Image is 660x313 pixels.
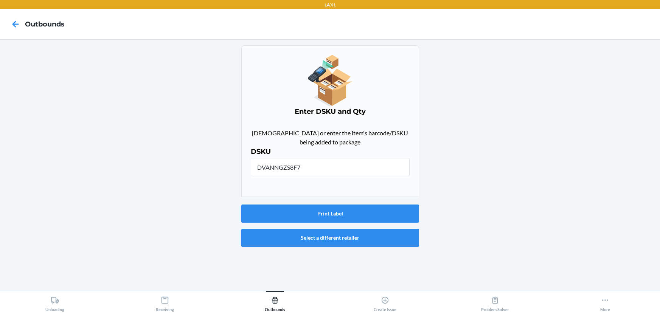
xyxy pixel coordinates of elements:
button: More [550,291,660,312]
p: LAX1 [325,2,336,8]
h4: Enter DSKU and Qty [251,107,410,116]
button: Receiving [110,291,220,312]
button: Problem Solver [440,291,550,312]
button: Create Issue [330,291,440,312]
input: Scan item barcode [251,158,410,176]
h4: Outbounds [25,19,65,29]
button: Print Label [241,205,419,223]
div: Receiving [156,293,174,312]
h4: DSKU [251,147,410,156]
div: More [600,293,610,312]
div: Unloading [45,293,64,312]
div: Create Issue [374,293,396,312]
div: Outbounds [265,293,285,312]
div: Problem Solver [481,293,509,312]
button: Outbounds [220,291,330,312]
button: Select a different retailer [241,229,419,247]
p: [DEMOGRAPHIC_DATA] or enter the item's barcode/DSKU being added to package [251,129,410,147]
